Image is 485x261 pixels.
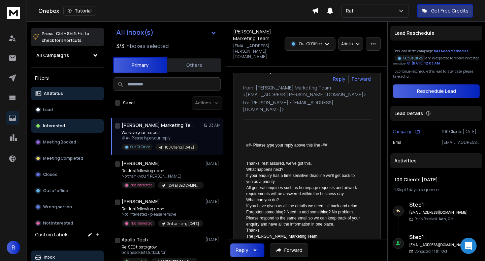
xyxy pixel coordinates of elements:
[407,61,440,66] div: [DATE] 12:03 AM
[442,140,480,145] p: [EMAIL_ADDRESS][PERSON_NAME][DOMAIN_NAME]
[390,153,482,168] div: Activities
[246,142,362,148] div: ##- Please type your reply above this line -##
[123,100,135,106] label: Select
[122,174,202,179] p: No thank you *[PERSON_NAME]
[439,216,454,221] span: 14th, Oct
[43,156,83,161] p: Meeting Completed
[165,145,194,150] p: 100 Clients [DATE]
[442,129,480,134] p: 100 Clients [DATE]
[122,236,148,243] h1: Apollo Tech
[43,139,76,145] p: Meeting Booked
[31,184,104,198] button: Out of office
[44,255,55,260] p: Inbox
[403,56,423,61] p: Out Of Office
[116,29,154,36] h1: All Inbox(s)
[236,247,248,254] div: Reply
[246,166,362,197] p: What happens next? If your enquiry has a time sensitive deadline we’ll get back to you as a prior...
[7,241,20,254] button: R
[130,183,153,188] p: Not Interested
[35,231,69,238] h3: Custom Labels
[42,30,89,44] p: Press to check for shortcuts.
[246,160,362,166] p: Thanks, rest assured, we’ve got this.
[393,129,413,134] p: Campaign
[122,250,197,255] p: Go ahead Get Outlook for
[393,69,480,79] p: To continue reschedule this lead to later date, please take action.
[394,110,423,117] p: Lead Details
[233,43,281,59] p: [EMAIL_ADDRESS][PERSON_NAME][DOMAIN_NAME]
[415,249,447,254] p: Contacted
[205,199,221,204] p: [DATE]
[130,221,153,226] p: Not Interested
[409,242,468,247] h6: [EMAIL_ADDRESS][DOMAIN_NAME]
[246,197,362,227] p: What can you do? If you have given us all the details we need, sit back and relax. Forgotten some...
[113,57,167,73] button: Primary
[116,42,124,50] span: 3 / 3
[31,135,104,149] button: Meeting Booked
[415,216,454,221] p: Reply Received
[393,84,480,98] button: Reschedule Lead
[205,161,221,166] p: [DATE]
[393,129,420,134] button: Campaign
[122,130,198,135] p: We have your request!
[31,87,104,100] button: All Status
[44,91,63,96] p: All Status
[43,204,72,210] p: Wrong person
[246,227,362,245] p: Thanks, The [PERSON_NAME] Marketing Team. __________________________
[394,187,478,192] div: |
[230,243,264,257] button: Reply
[31,152,104,165] button: Meeting Completed
[43,123,65,129] p: Interested
[233,28,281,42] h1: [PERSON_NAME] Marketing Team
[394,30,434,36] p: Lead Reschedule
[409,233,468,241] h6: Step 1 :
[31,49,104,62] button: All Campaigns
[352,76,371,82] div: Forward
[341,41,353,47] p: Add to
[122,168,202,174] p: Re: Just following up on
[31,168,104,181] button: Closed
[409,201,468,209] h6: Step 1 :
[417,4,473,18] button: Get Free Credits
[243,84,371,98] p: from: [PERSON_NAME] Marketing Team <[EMAIL_ADDRESS][PERSON_NAME][DOMAIN_NAME]>
[409,210,468,215] h6: [EMAIL_ADDRESS][DOMAIN_NAME]
[43,107,53,112] p: Lead
[346,7,357,14] p: Rafi
[31,119,104,133] button: Interested
[460,238,477,254] div: Open Intercom Messenger
[43,220,73,226] p: Not Interested
[31,103,104,116] button: Lead
[204,123,221,128] p: 12:03 AM
[393,49,480,66] div: This lead in the campaign and is expected to receive next step email on
[126,42,169,50] h3: Inboxes selected
[393,140,403,145] p: Email
[167,183,200,188] p: [DATE] SEO CAMPING 1 ST
[122,122,196,129] h1: [PERSON_NAME] Marketing Team
[432,249,447,254] span: 14th, Oct
[55,30,84,37] span: Ctrl + Shift + k
[122,244,197,250] p: Re: SEO tips to grow
[270,243,308,257] button: Forward
[130,145,150,150] p: Out Of Office
[167,221,199,226] p: 2nd camping [DATE]
[122,206,202,212] p: Re: Just following up on
[333,76,346,82] button: Reply
[122,160,160,167] h1: [PERSON_NAME]
[36,52,69,59] h1: All Campaigns
[43,188,68,193] p: Out of office
[394,187,405,192] span: 1 Step
[38,6,312,16] div: Onebox
[243,99,371,113] p: to: [PERSON_NAME] <[EMAIL_ADDRESS][DOMAIN_NAME]>
[431,7,468,14] p: Get Free Credits
[31,200,104,214] button: Wrong person
[31,216,104,230] button: Not Interested
[111,26,222,39] button: All Inbox(s)
[43,172,58,177] p: Closed
[63,6,96,16] button: Tutorial
[205,237,221,242] p: [DATE]
[31,73,104,83] h3: Filters
[299,41,322,47] p: Out Of Office
[394,176,478,183] h1: 100 Clients [DATE]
